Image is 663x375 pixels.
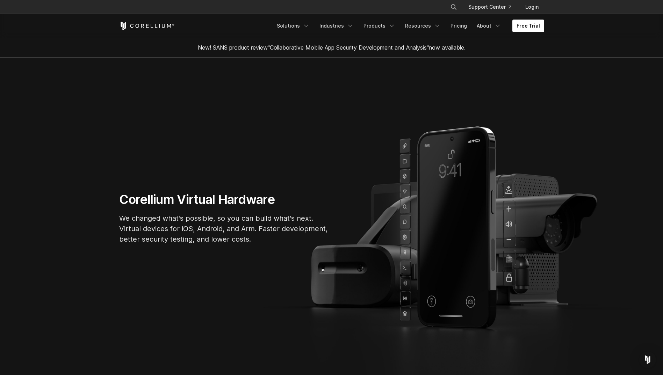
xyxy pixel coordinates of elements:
a: "Collaborative Mobile App Security Development and Analysis" [268,44,429,51]
a: Free Trial [512,20,544,32]
a: Corellium Home [119,22,175,30]
a: Solutions [273,20,314,32]
a: About [473,20,505,32]
div: Navigation Menu [442,1,544,13]
a: Products [359,20,399,32]
span: New! SANS product review now available. [198,44,466,51]
div: Open Intercom Messenger [639,351,656,368]
button: Search [447,1,460,13]
a: Resources [401,20,445,32]
a: Industries [315,20,358,32]
h1: Corellium Virtual Hardware [119,192,329,207]
div: Navigation Menu [273,20,544,32]
p: We changed what's possible, so you can build what's next. Virtual devices for iOS, Android, and A... [119,213,329,244]
a: Login [520,1,544,13]
a: Pricing [446,20,471,32]
a: Support Center [463,1,517,13]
